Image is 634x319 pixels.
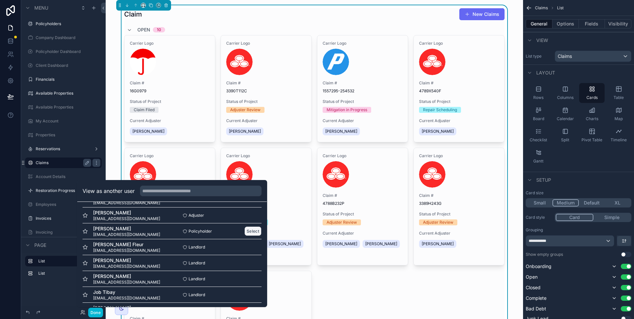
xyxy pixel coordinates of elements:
button: Map [606,104,631,124]
span: 4789X540F [419,88,499,94]
span: Landlord [189,245,205,250]
label: Financials [36,77,100,82]
span: Calendar [557,116,574,121]
span: Carrier Logo [419,41,499,46]
span: Policyholder [189,229,212,234]
span: Landlord [189,276,205,282]
span: 1557295-254532 [323,88,403,94]
span: Claims [558,53,572,60]
span: Claim # [226,80,306,86]
span: Current Adjuster [419,231,499,236]
div: Repair Scheduling [423,107,457,113]
span: Status of Project [419,99,499,104]
button: New Claims [459,8,505,20]
span: Carrier Logo [226,153,306,159]
button: Small [527,199,552,206]
span: [PERSON_NAME] [269,241,301,247]
span: Claim # [323,193,403,198]
span: Layout [536,69,555,76]
button: Options [552,19,579,28]
button: Claims [555,51,631,62]
span: [PERSON_NAME] [422,129,454,134]
span: Current Adjuster [419,118,499,123]
label: Policyholders [36,21,100,26]
span: Charts [586,116,598,121]
span: [PERSON_NAME] [325,129,357,134]
span: Pivot Table [581,137,602,143]
span: Setup [536,177,551,183]
a: Carrier LogoClaim #3389H243GStatus of ProjectAdjuster ReviewCurrent Adjuster[PERSON_NAME] [413,148,505,265]
span: Current Adjuster [226,118,306,123]
label: Policyholder Dashboard [36,49,100,54]
span: Claim # [323,80,403,86]
span: [EMAIL_ADDRESS][DOMAIN_NAME] [93,248,160,253]
span: [PERSON_NAME] [93,305,160,311]
a: Available Properties [36,105,100,110]
div: Adjuster Review [423,219,453,225]
button: General [526,19,552,28]
button: Select [244,226,262,236]
span: [PERSON_NAME] [325,241,357,247]
span: Open [526,274,538,280]
span: Table [614,95,624,100]
span: Rows [533,95,544,100]
button: Gantt [526,147,551,166]
div: Adjuster Review [327,219,357,225]
span: Page [34,242,46,249]
label: Card size [526,190,544,196]
span: Carrier Logo [130,41,210,46]
span: Onboarding [526,263,551,270]
label: List [38,258,96,264]
button: Card [556,214,593,221]
span: [EMAIL_ADDRESS][DOMAIN_NAME] [93,280,160,285]
span: [PERSON_NAME] [93,225,160,232]
span: Current Adjuster [323,118,403,123]
span: Carrier Logo [226,41,306,46]
button: Medium [552,199,579,206]
label: Restoration Progress [36,188,100,193]
label: Available Properties [36,91,100,96]
span: Cards [586,95,598,100]
span: [EMAIL_ADDRESS][DOMAIN_NAME] [93,232,160,237]
span: Complete [526,295,546,301]
label: Client Dashboard [36,63,100,68]
button: Charts [579,104,605,124]
span: [PERSON_NAME] [93,273,160,280]
span: Closed [526,284,541,291]
span: [PERSON_NAME] [365,241,397,247]
button: XL [605,199,630,206]
label: Properties [36,132,100,138]
span: Carrier Logo [419,153,499,159]
a: Carrier LogoClaim #4789X540FStatus of ProjectRepair SchedulingCurrent Adjuster[PERSON_NAME] [413,35,505,142]
span: Timeline [611,137,627,143]
span: Current Adjuster [130,118,210,123]
span: Menu [34,5,48,11]
span: 16G0979 [130,88,210,94]
a: Carrier LogoClaim #53-89S4-30WStatus of ProjectRepair SchedulingCurrent Adjuster[PERSON_NAME][PER... [221,148,312,265]
div: scrollable content [21,253,106,285]
span: Carrier Logo [323,153,403,159]
button: Visibility [605,19,631,28]
button: Timeline [606,125,631,145]
span: [EMAIL_ADDRESS][DOMAIN_NAME] [93,296,160,301]
label: List [38,271,99,276]
button: Default [579,199,605,206]
button: Rows [526,83,551,103]
span: Landlord [189,260,205,266]
span: Claim # [130,80,210,86]
label: Company Dashboard [36,35,100,40]
a: Invoices [36,216,100,221]
label: My Account [36,118,100,124]
div: Claim Filed [134,107,155,113]
label: Claims [36,160,88,165]
button: Simple [593,214,630,221]
span: [PERSON_NAME] Fleur [93,241,160,248]
button: Checklist [526,125,551,145]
